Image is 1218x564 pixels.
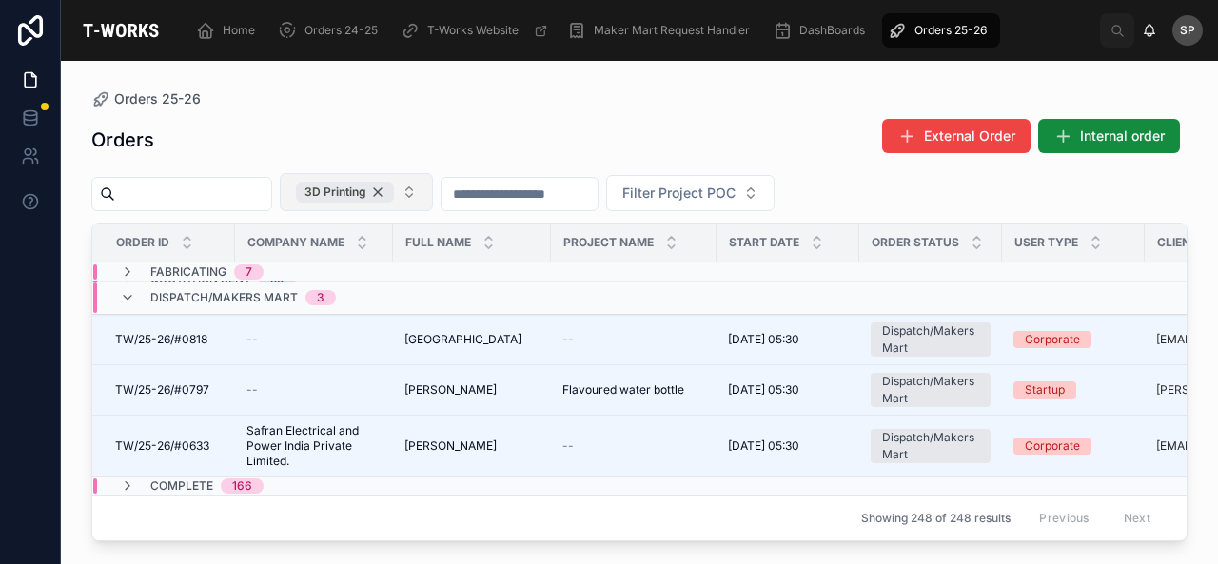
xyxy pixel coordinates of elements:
[562,332,705,347] a: --
[1038,119,1180,153] button: Internal order
[872,235,959,250] span: Order Status
[1080,126,1165,146] span: Internal order
[562,382,705,398] a: Flavoured water bottle
[272,13,391,48] a: Orders 24-25
[882,13,1000,48] a: Orders 25-26
[871,373,991,407] a: Dispatch/Makers Mart
[594,23,750,38] span: Maker Mart Request Handler
[1025,331,1080,348] div: Corporate
[246,382,258,398] span: --
[116,235,169,250] span: Order ID
[223,23,255,38] span: Home
[190,13,268,48] a: Home
[728,438,799,454] span: [DATE] 05:30
[1013,438,1133,455] a: Corporate
[606,175,775,211] button: Select Button
[317,290,324,305] div: 3
[729,235,799,250] span: Start Date
[1025,438,1080,455] div: Corporate
[115,438,224,454] a: TW/25-26/#0633
[150,290,298,305] span: Dispatch/Makers Mart
[622,184,736,203] span: Filter Project POC
[924,126,1015,146] span: External Order
[246,264,252,280] div: 7
[882,322,979,357] div: Dispatch/Makers Mart
[882,373,979,407] div: Dispatch/Makers Mart
[562,438,574,454] span: --
[1014,235,1078,250] span: User Type
[1180,23,1195,38] span: sp
[395,13,558,48] a: T-Works Website
[562,332,574,347] span: --
[562,382,684,398] span: Flavoured water bottle
[914,23,987,38] span: Orders 25-26
[404,438,540,454] a: [PERSON_NAME]
[404,382,497,398] span: [PERSON_NAME]
[246,332,382,347] a: --
[561,13,763,48] a: Maker Mart Request Handler
[76,15,166,46] img: App logo
[799,23,865,38] span: DashBoards
[115,332,224,347] a: TW/25-26/#0818
[404,382,540,398] a: [PERSON_NAME]
[882,119,1031,153] button: External Order
[767,13,878,48] a: DashBoards
[563,235,654,250] span: Project Name
[91,126,154,153] h1: Orders
[246,423,382,469] a: Safran Electrical and Power India Private Limited.
[115,382,209,398] span: TW/25-26/#0797
[728,382,848,398] a: [DATE] 05:30
[91,89,201,108] a: Orders 25-26
[728,382,799,398] span: [DATE] 05:30
[1013,381,1133,399] a: Startup
[280,173,433,211] button: Select Button
[728,332,848,347] a: [DATE] 05:30
[728,438,848,454] a: [DATE] 05:30
[404,332,521,347] span: [GEOGRAPHIC_DATA]
[150,478,213,494] span: Complete
[1013,331,1133,348] a: Corporate
[427,23,519,38] span: T-Works Website
[246,382,382,398] a: --
[871,429,991,463] a: Dispatch/Makers Mart
[247,235,344,250] span: Company Name
[296,182,394,203] button: Unselect I_3_D_PRINTING
[296,182,394,203] div: 3D Printing
[114,89,201,108] span: Orders 25-26
[404,438,497,454] span: [PERSON_NAME]
[882,429,979,463] div: Dispatch/Makers Mart
[115,438,209,454] span: TW/25-26/#0633
[115,332,207,347] span: TW/25-26/#0818
[232,478,252,494] div: 166
[181,10,1100,51] div: scrollable content
[404,332,540,347] a: [GEOGRAPHIC_DATA]
[1025,381,1065,399] div: Startup
[871,322,991,357] a: Dispatch/Makers Mart
[562,438,705,454] a: --
[150,264,226,280] span: Fabricating
[115,382,224,398] a: TW/25-26/#0797
[861,511,1011,526] span: Showing 248 of 248 results
[246,332,258,347] span: --
[405,235,471,250] span: Full Name
[728,332,799,347] span: [DATE] 05:30
[304,23,378,38] span: Orders 24-25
